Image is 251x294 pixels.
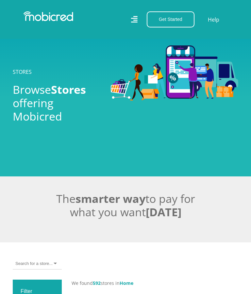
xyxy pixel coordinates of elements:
[111,45,238,101] img: Stores
[147,11,194,27] button: Get Started
[13,68,32,75] a: STORES
[120,280,133,286] span: Home
[72,280,238,286] p: We found stores in
[51,82,86,97] span: Stores
[208,15,220,24] a: Help
[13,83,101,123] h2: Browse offering Mobicred
[15,261,56,267] input: Search for a store...
[93,280,101,286] span: 592
[24,11,73,21] img: Mobicred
